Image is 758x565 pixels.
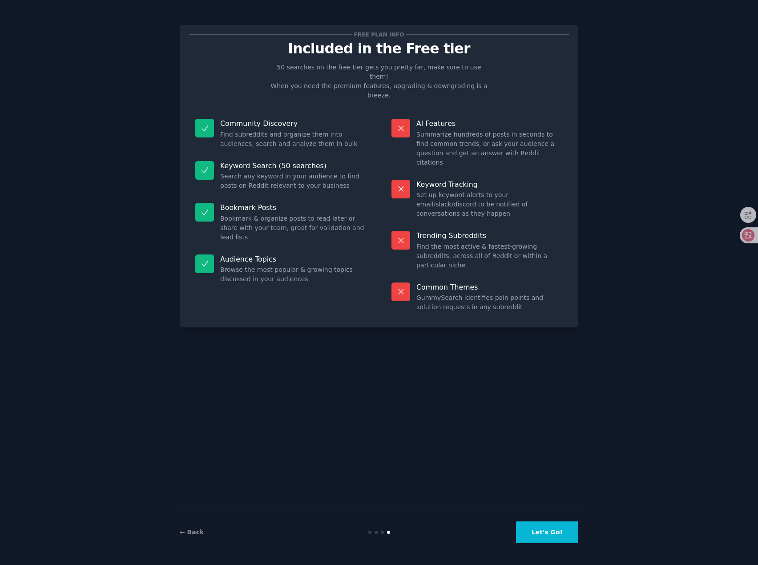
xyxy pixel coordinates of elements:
[416,282,563,292] p: Common Themes
[220,161,367,170] p: Keyword Search (50 searches)
[220,203,367,212] p: Bookmark Posts
[220,214,367,242] dd: Bookmark & organize posts to read later or share with your team, great for validation and lead lists
[352,30,406,39] span: Free plan info
[416,242,563,270] dd: Find the most active & fastest-growing subreddits, across all of Reddit or within a particular niche
[416,119,563,128] p: AI Features
[220,254,367,264] p: Audience Topics
[416,130,563,167] dd: Summarize hundreds of posts in seconds to find common trends, or ask your audience a question and...
[180,529,204,536] a: ← Back
[416,293,563,312] dd: GummySearch identifies pain points and solution requests in any subreddit
[189,41,569,56] p: Included in the Free tier
[220,130,367,149] dd: Find subreddits and organize them into audiences, search and analyze them in bulk
[416,190,563,218] dd: Set up keyword alerts to your email/slack/discord to be notified of conversations as they happen
[220,119,367,128] p: Community Discovery
[220,172,367,190] dd: Search any keyword in your audience to find posts on Reddit relevant to your business
[516,521,578,543] button: Let's Go!
[416,231,563,240] p: Trending Subreddits
[267,63,491,100] p: 50 searches on the free tier gets you pretty far, make sure to use them! When you need the premiu...
[416,180,563,189] p: Keyword Tracking
[220,265,367,284] dd: Browse the most popular & growing topics discussed in your audiences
